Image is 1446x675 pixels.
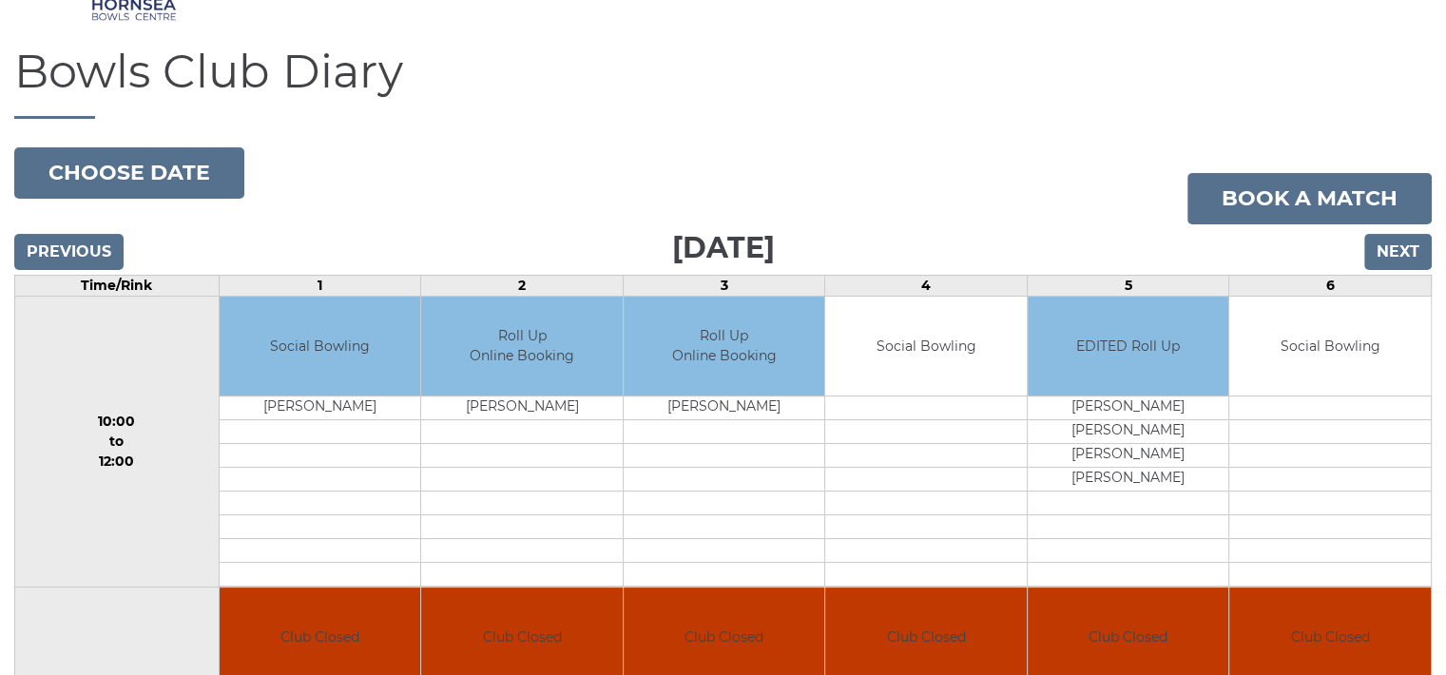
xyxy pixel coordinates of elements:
td: Social Bowling [825,297,1027,396]
a: Book a match [1187,173,1432,224]
td: Roll Up Online Booking [421,297,623,396]
td: [PERSON_NAME] [1028,444,1229,468]
td: [PERSON_NAME] [421,396,623,420]
td: Social Bowling [220,297,421,396]
td: Roll Up Online Booking [624,297,825,396]
td: [PERSON_NAME] [1028,468,1229,492]
h1: Bowls Club Diary [14,47,1432,119]
button: Choose date [14,147,244,199]
td: [PERSON_NAME] [1028,420,1229,444]
td: [PERSON_NAME] [624,396,825,420]
td: 4 [825,275,1028,296]
input: Previous [14,234,124,270]
td: 5 [1027,275,1229,296]
td: 3 [623,275,825,296]
td: [PERSON_NAME] [1028,396,1229,420]
td: 1 [219,275,421,296]
input: Next [1364,234,1432,270]
td: [PERSON_NAME] [220,396,421,420]
td: EDITED Roll Up [1028,297,1229,396]
td: 10:00 to 12:00 [15,296,220,588]
td: Social Bowling [1229,297,1431,396]
td: 2 [421,275,624,296]
td: Time/Rink [15,275,220,296]
td: 6 [1229,275,1432,296]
